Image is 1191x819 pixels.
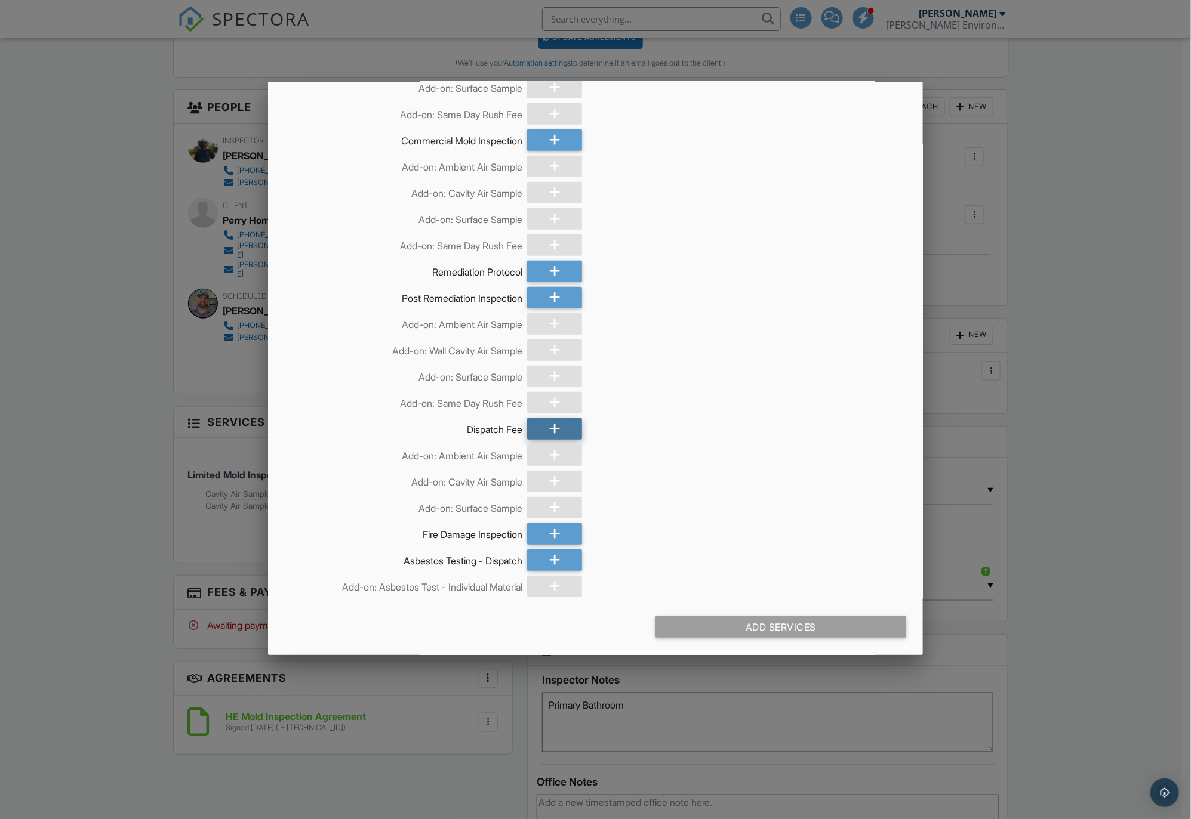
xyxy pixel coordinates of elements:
div: Asbestos Testing - Dispatch [285,549,522,567]
div: Add Services [655,616,906,638]
div: Add-on: Surface Sample [285,366,522,384]
div: Open Intercom Messenger [1150,778,1179,807]
div: Add-on: Cavity Air Sample [285,182,522,200]
div: Add-on: Same Day Rush Fee [285,392,522,410]
div: Add-on: Ambient Air Sample [285,313,522,331]
div: Add-on: Ambient Air Sample [285,444,522,462]
div: Remediation Protocol [285,261,522,279]
div: Add-on: Surface Sample [285,77,522,95]
div: Add-on: Cavity Air Sample [285,471,522,489]
div: Add-on: Asbestos Test - Individual Material [285,576,522,594]
div: Add-on: Same Day Rush Fee [285,103,522,121]
div: Commercial Mold Inspection [285,129,522,147]
div: Add-on: Surface Sample [285,497,522,515]
div: Dispatch Fee [285,418,522,436]
div: Add-on: Surface Sample [285,208,522,226]
div: Add-on: Wall Cavity Air Sample [285,339,522,357]
div: Post Remediation Inspection [285,287,522,305]
div: Add-on: Same Day Rush Fee [285,234,522,252]
div: Add-on: Ambient Air Sample [285,156,522,174]
div: Fire Damage Inspection [285,523,522,541]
